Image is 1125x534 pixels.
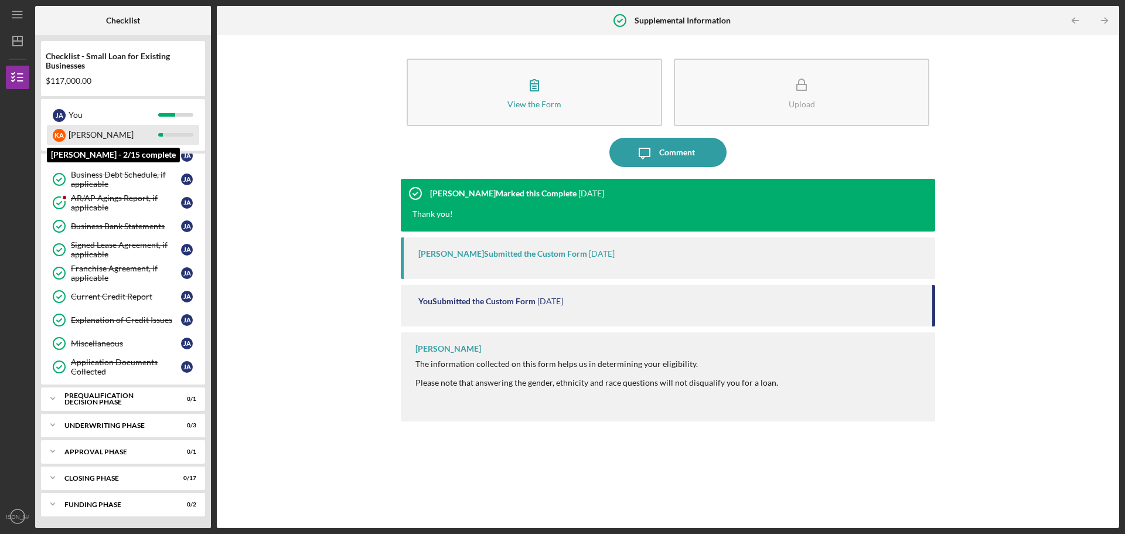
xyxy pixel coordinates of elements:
div: J A [181,220,193,232]
div: Comment [659,138,695,167]
div: J A [181,244,193,256]
div: Franchise Agreement, if applicable [71,264,181,283]
div: Closing Phase [64,475,167,482]
div: You [69,105,158,125]
a: AR/AP Agings Report, if applicableJA [47,191,199,215]
div: J A [181,314,193,326]
a: Year to Date P&L StatementJA [47,144,199,168]
div: Current Credit Report [71,292,181,301]
div: J A [181,361,193,373]
a: Application Documents CollectedJA [47,355,199,379]
time: 2025-09-24 19:07 [589,249,615,259]
div: Please note that answering the gender, ethnicity and race questions will not disqualify you for a... [415,378,778,387]
div: [PERSON_NAME] Marked this Complete [430,189,577,198]
div: Business Bank Statements [71,222,181,231]
a: Current Credit ReportJA [47,285,199,308]
div: J A [181,267,193,279]
div: You Submitted the Custom Form [418,297,536,306]
div: 0 / 1 [175,448,196,455]
div: Explanation of Credit Issues [71,315,181,325]
div: Thank you! [412,208,453,220]
b: Checklist [106,16,140,25]
time: 2025-09-24 12:16 [537,297,563,306]
div: 0 / 1 [175,396,196,403]
div: J A [181,150,193,162]
a: Business Debt Schedule, if applicableJA [47,168,199,191]
div: Funding Phase [64,501,167,508]
div: J A [181,291,193,302]
div: View the Form [507,100,561,108]
button: [PERSON_NAME] [6,505,29,528]
div: [PERSON_NAME] [415,344,481,353]
div: Signed Lease Agreement, if applicable [71,240,181,259]
div: J A [181,174,193,185]
div: Underwriting Phase [64,422,167,429]
a: Franchise Agreement, if applicableJA [47,261,199,285]
b: Supplemental Information [635,16,731,25]
div: Miscellaneous [71,339,181,348]
div: Checklist - Small Loan for Existing Businesses [46,52,200,70]
div: Application Documents Collected [71,358,181,376]
button: Comment [609,138,727,167]
div: J A [181,338,193,349]
div: J A [181,197,193,209]
div: Prequalification Decision Phase [64,392,167,406]
div: [PERSON_NAME] [69,125,158,145]
div: Upload [789,100,815,108]
a: Business Bank StatementsJA [47,215,199,238]
div: The information collected on this form helps us in determining your eligibility. [415,359,778,369]
a: MiscellaneousJA [47,332,199,355]
div: Approval Phase [64,448,167,455]
div: $117,000.00 [46,76,200,86]
div: [PERSON_NAME] Submitted the Custom Form [418,249,587,259]
a: Explanation of Credit IssuesJA [47,308,199,332]
a: Signed Lease Agreement, if applicableJA [47,238,199,261]
div: 0 / 17 [175,475,196,482]
time: 2025-09-24 19:07 [578,189,604,198]
div: AR/AP Agings Report, if applicable [71,193,181,212]
div: Year to Date P&L Statement [71,151,181,161]
div: Business Debt Schedule, if applicable [71,170,181,189]
div: J A [53,109,66,122]
div: K A [53,129,66,142]
button: Upload [674,59,929,126]
button: View the Form [407,59,662,126]
div: 0 / 2 [175,501,196,508]
div: 0 / 3 [175,422,196,429]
